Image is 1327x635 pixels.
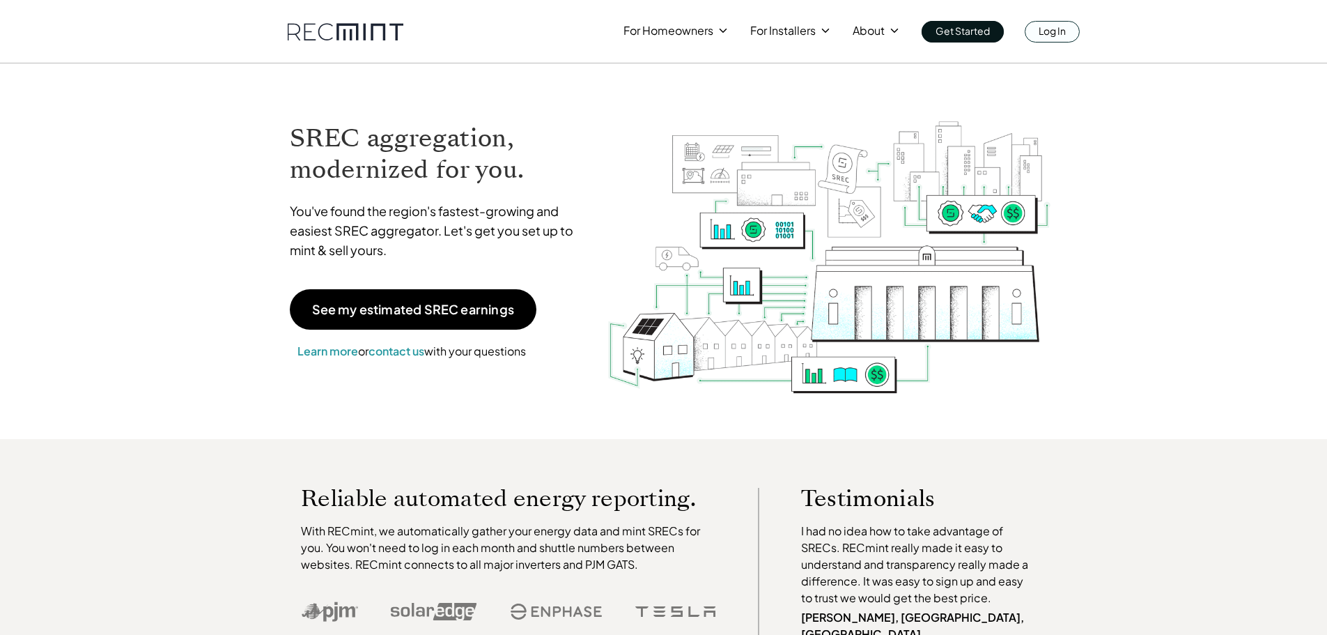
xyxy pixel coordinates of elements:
p: Log In [1039,21,1066,40]
p: Reliable automated energy reporting. [301,488,716,509]
p: With RECmint, we automatically gather your energy data and mint SRECs for you. You won't need to ... [301,523,716,573]
a: See my estimated SREC earnings [290,289,536,330]
p: Testimonials [801,488,1009,509]
img: RECmint value cycle [607,84,1051,397]
p: I had no idea how to take advantage of SRECs. RECmint really made it easy to understand and trans... [801,523,1035,606]
p: Get Started [936,21,990,40]
p: You've found the region's fastest-growing and easiest SREC aggregator. Let's get you set up to mi... [290,201,587,260]
a: Get Started [922,21,1004,43]
p: For Homeowners [623,21,713,40]
p: See my estimated SREC earnings [312,303,514,316]
a: Learn more [297,344,358,358]
a: contact us [368,344,424,358]
h1: SREC aggregation, modernized for you. [290,123,587,185]
a: Log In [1025,21,1080,43]
p: or with your questions [290,342,534,360]
p: About [853,21,885,40]
p: For Installers [750,21,816,40]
